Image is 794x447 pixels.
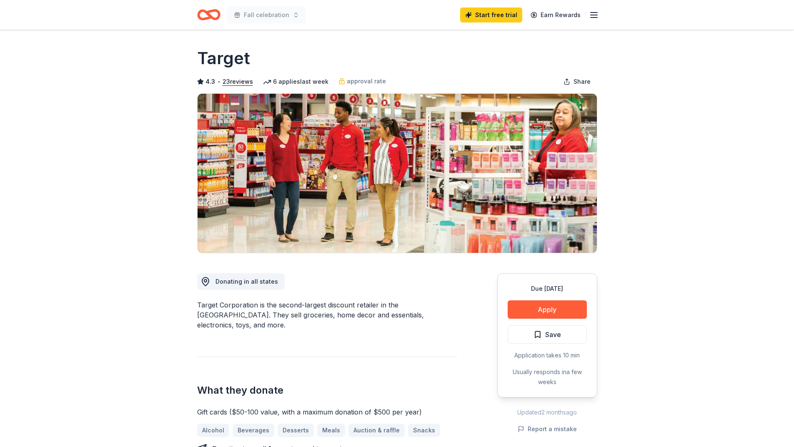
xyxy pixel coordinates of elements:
div: 6 applies last week [263,77,328,87]
div: Updated 2 months ago [497,407,597,417]
img: Image for Target [198,94,597,253]
button: Save [508,325,587,344]
div: Application takes 10 min [508,350,587,360]
a: Home [197,5,220,25]
a: approval rate [338,76,386,86]
h1: Target [197,47,250,70]
span: Save [545,329,561,340]
span: Share [574,77,591,87]
span: Fall celebration [244,10,289,20]
a: Auction & raffle [348,424,405,437]
a: Alcohol [197,424,229,437]
a: Beverages [233,424,274,437]
button: Fall celebration [227,7,306,23]
button: 23reviews [223,77,253,87]
span: Donating in all states [215,278,278,285]
div: Target Corporation is the second-largest discount retailer in the [GEOGRAPHIC_DATA]. They sell gr... [197,300,457,330]
button: Report a mistake [518,424,577,434]
div: Usually responds in a few weeks [508,367,587,387]
button: Apply [508,300,587,319]
span: 4.3 [205,77,215,87]
span: • [217,78,220,85]
h2: What they donate [197,384,457,397]
a: Start free trial [460,7,522,22]
a: Meals [317,424,345,437]
div: Gift cards ($50-100 value, with a maximum donation of $500 per year) [197,407,457,417]
div: Due [DATE] [508,284,587,294]
span: approval rate [347,76,386,86]
button: Share [557,73,597,90]
a: Earn Rewards [526,7,586,22]
a: Desserts [278,424,314,437]
a: Snacks [408,424,440,437]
